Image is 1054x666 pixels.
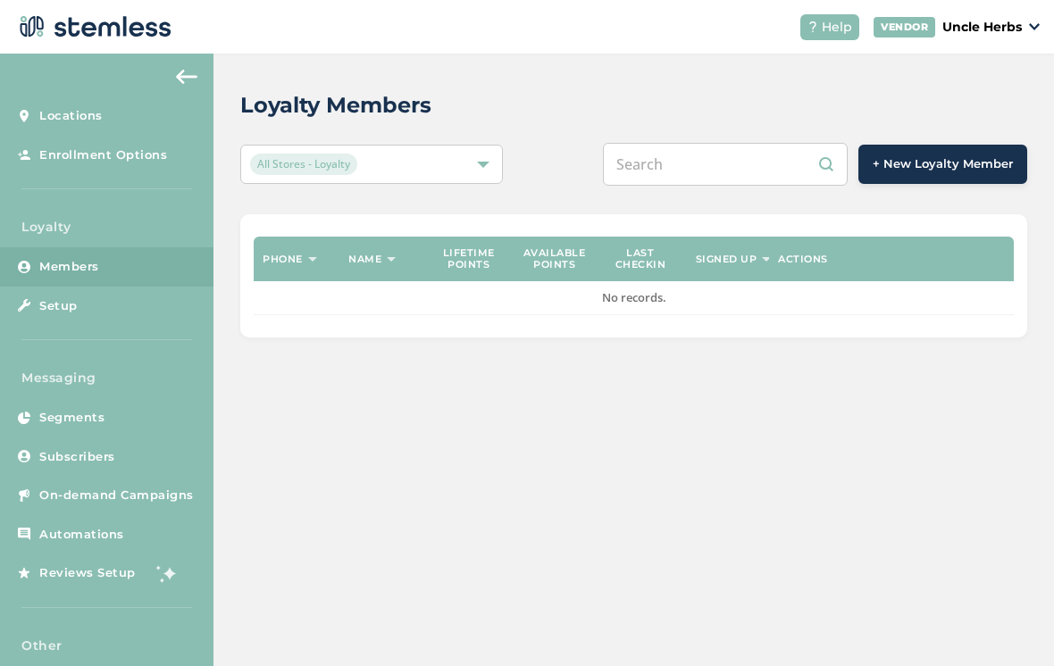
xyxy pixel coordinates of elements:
[602,289,666,305] span: No records.
[176,70,197,84] img: icon-arrow-back-accent-c549486e.svg
[387,257,396,262] img: icon-sort-1e1d7615.svg
[873,155,1013,173] span: + New Loyalty Member
[348,254,381,265] label: Name
[434,247,502,271] label: Lifetime points
[762,257,771,262] img: icon-sort-1e1d7615.svg
[606,247,674,271] label: Last checkin
[263,254,303,265] label: Phone
[39,107,103,125] span: Locations
[769,237,1014,281] th: Actions
[250,154,357,175] span: All Stores - Loyalty
[822,18,852,37] span: Help
[39,564,136,582] span: Reviews Setup
[807,21,818,32] img: icon-help-white-03924b79.svg
[1029,23,1040,30] img: icon_down-arrow-small-66adaf34.svg
[39,526,124,544] span: Automations
[39,409,105,427] span: Segments
[696,254,757,265] label: Signed up
[39,448,115,466] span: Subscribers
[149,555,185,591] img: glitter-stars-b7820f95.gif
[603,143,848,186] input: Search
[39,258,99,276] span: Members
[39,487,194,504] span: On-demand Campaigns
[521,247,589,271] label: Available points
[39,146,167,164] span: Enrollment Options
[14,9,171,45] img: logo-dark-0685b13c.svg
[942,18,1022,37] p: Uncle Herbs
[39,297,78,315] span: Setup
[240,89,431,121] h2: Loyalty Members
[965,580,1054,666] iframe: Chat Widget
[874,17,935,37] div: VENDOR
[858,145,1027,184] button: + New Loyalty Member
[308,257,317,262] img: icon-sort-1e1d7615.svg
